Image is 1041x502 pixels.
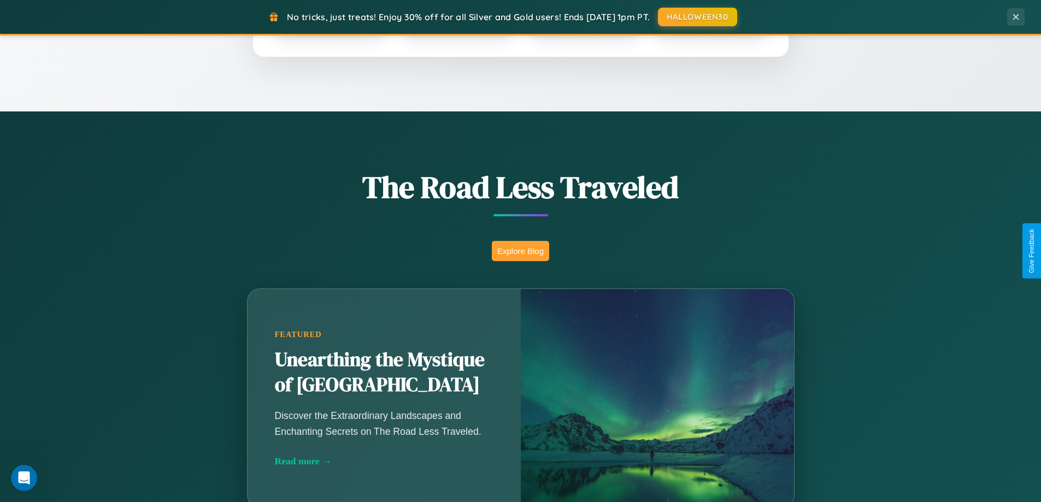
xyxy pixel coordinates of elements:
h2: Unearthing the Mystique of [GEOGRAPHIC_DATA] [275,347,493,398]
p: Discover the Extraordinary Landscapes and Enchanting Secrets on The Road Less Traveled. [275,408,493,439]
div: Featured [275,330,493,339]
div: Read more → [275,456,493,467]
button: HALLOWEEN30 [658,8,737,26]
span: No tricks, just treats! Enjoy 30% off for all Silver and Gold users! Ends [DATE] 1pm PT. [287,11,650,22]
div: Give Feedback [1028,229,1036,273]
iframe: Intercom live chat [11,465,37,491]
button: Explore Blog [492,241,549,261]
h1: The Road Less Traveled [193,166,849,208]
